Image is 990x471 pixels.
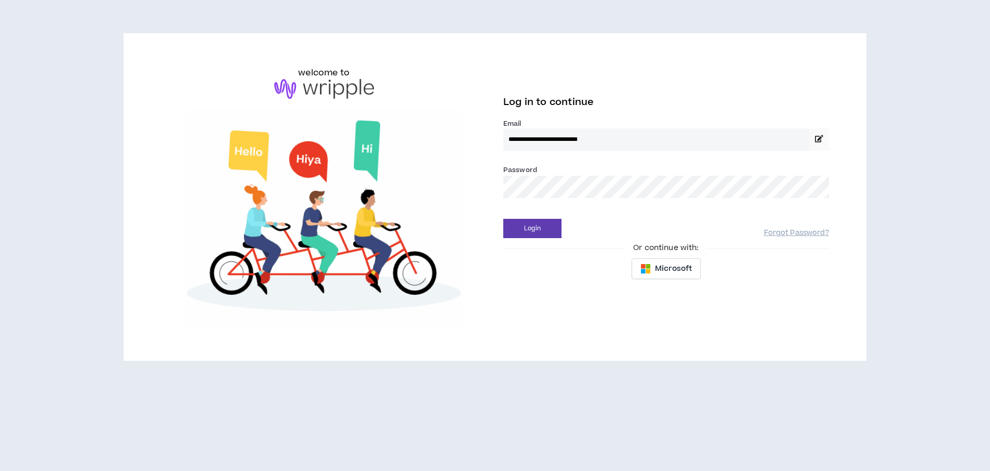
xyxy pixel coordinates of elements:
[161,109,487,328] img: Welcome to Wripple
[626,242,706,254] span: Or continue with:
[764,228,829,238] a: Forgot Password?
[655,263,692,274] span: Microsoft
[503,119,829,128] label: Email
[274,79,374,99] img: logo-brand.png
[503,96,594,109] span: Log in to continue
[503,165,537,175] label: Password
[298,67,350,79] h6: welcome to
[632,258,701,279] button: Microsoft
[503,219,561,238] button: Login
